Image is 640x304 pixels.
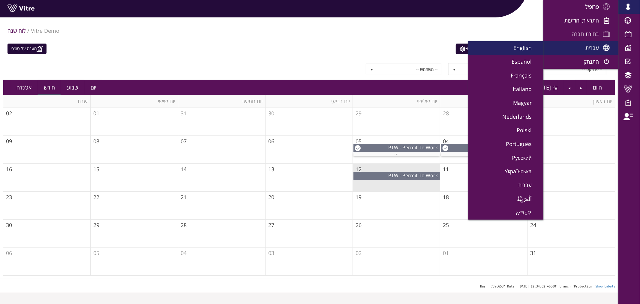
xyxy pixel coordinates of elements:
span: 10333 [388,172,438,179]
a: Italiano [468,82,543,96]
span: בחירת חברה [572,30,599,38]
img: Vicon.png [355,145,361,151]
span: 13 [268,166,274,173]
span: 31 [181,110,187,117]
span: התראות והודעות [564,17,599,24]
li: לוח שנה [8,27,31,35]
a: שבוע [61,81,84,94]
a: Magyar [468,96,543,110]
span: Magyar [513,99,539,106]
span: Français [511,72,539,79]
span: 06 [268,138,274,145]
span: 03 [268,249,274,257]
a: אג'נדה [11,81,38,94]
span: 24 [530,221,536,229]
span: አማርኛ [516,209,539,216]
span: 02 [356,249,362,257]
span: 22 [93,193,99,201]
a: Nederlands [468,110,543,124]
a: Next [564,81,575,94]
span: 23 [6,193,12,201]
span: 18 [443,193,449,201]
span: 07 [181,138,187,145]
a: בחירת חברה [543,27,618,41]
span: עברית [518,181,539,189]
span: 26 [356,221,362,229]
span: התנתק [584,58,599,65]
span: English [513,44,539,51]
span: Українська [505,168,539,175]
a: התראות והודעות [543,14,618,28]
span: 10333 [388,144,438,151]
th: יום שני [440,95,527,108]
a: חודש [38,81,61,94]
a: አማርኛ [468,206,543,220]
span: اَلْعَرَبِيَّةُ [517,195,539,202]
span: עברית [585,44,599,51]
span: 19 [356,193,362,201]
a: Français [468,69,543,83]
span: 01 [443,249,449,257]
a: Previous [575,81,587,94]
span: Italiano [513,85,539,93]
a: עברית [468,178,543,192]
span: 28 [443,110,449,117]
a: עברית [543,41,618,55]
th: יום שלישי [353,95,440,108]
span: 12 [356,166,362,173]
th: יום ראשון [528,95,615,108]
span: -- פרוייקט -- [542,64,606,74]
span: 05 [93,249,99,257]
a: מענה על טופס [8,44,47,54]
span: 04 [181,249,187,257]
span: 15 [93,166,99,173]
span: 28 [181,221,187,229]
span: 27 [268,221,274,229]
span: -- משתמש -- [377,64,441,74]
a: יום [85,81,102,94]
th: יום חמישי [178,95,266,108]
th: יום רביעי [266,95,353,108]
span: 29 [356,110,362,117]
span: 09 [6,138,12,145]
span: Español [512,58,539,65]
span: select [449,64,460,74]
span: ... [395,149,399,156]
span: Hash '73ac653' Date '[DATE] 12:34:02 +0000' Branch 'Production' [480,285,594,288]
span: 16 [6,166,12,173]
span: 01 [93,110,99,117]
span: Português [506,140,539,147]
span: 31 [530,249,536,257]
a: Vitre Demo [31,27,59,34]
span: 25 [443,221,449,229]
span: 05 [356,138,362,145]
a: Português [468,137,543,151]
span: 30 [268,110,274,117]
span: 29 [93,221,99,229]
span: 11 [443,166,449,173]
span: Polski [517,126,539,134]
th: יום שישי [91,95,178,108]
img: Vicon.png [442,145,448,151]
span: 04 [443,138,449,145]
a: Español [468,55,543,69]
a: Show Labels [596,285,615,288]
span: 30 [6,221,12,229]
img: cal_settings.png [460,46,466,52]
a: [DATE] [534,81,557,94]
a: היום [587,81,608,94]
a: English [468,41,543,55]
span: 21 [181,193,187,201]
a: ניהול תבניות ייצוא [456,44,499,54]
a: Polski [468,123,543,137]
span: 14 [181,166,187,173]
span: 02 [6,110,12,117]
span: 06 [6,249,12,257]
span: 08 [93,138,99,145]
img: appointment_white2.png [37,46,43,52]
th: שבת [3,95,91,108]
span: Русский [512,154,539,161]
a: Українська [468,165,543,178]
span: Nederlands [502,113,539,120]
span: select [366,64,377,74]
